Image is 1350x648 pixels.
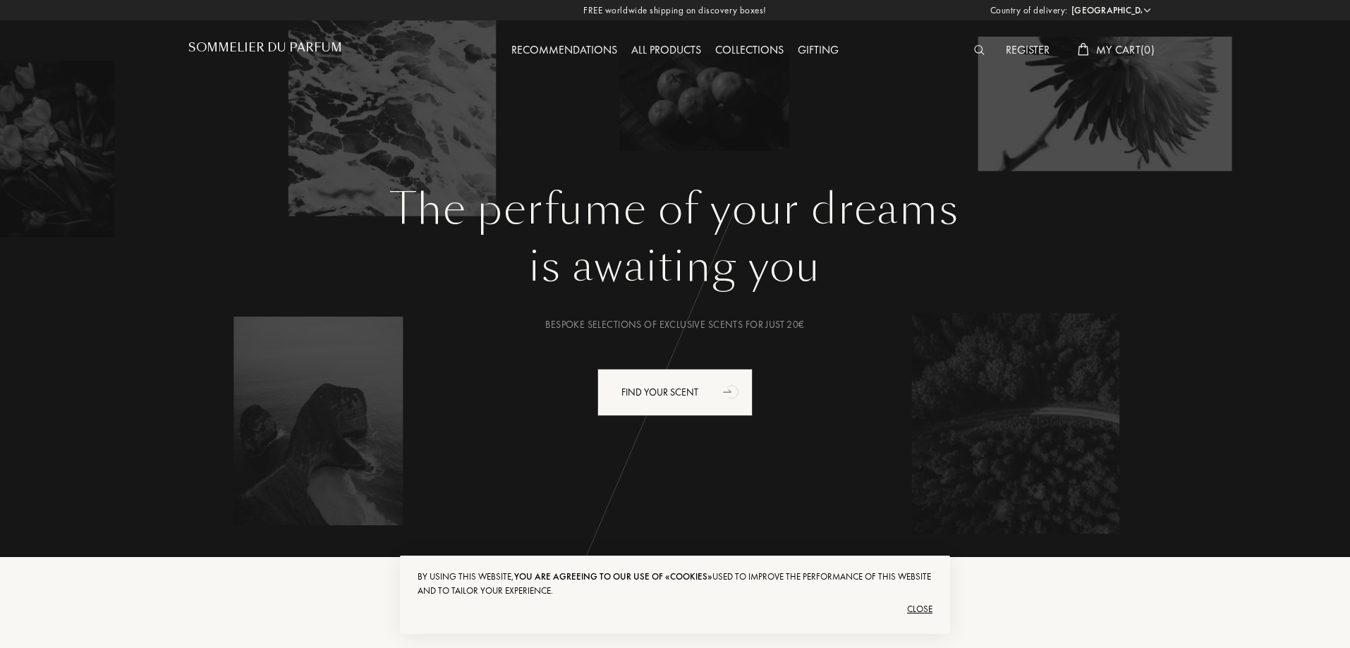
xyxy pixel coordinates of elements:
a: Recommendations [504,42,624,57]
div: By using this website, used to improve the performance of this website and to tailor your experie... [418,570,932,598]
div: All products [624,42,708,60]
div: Recommendations [504,42,624,60]
span: you are agreeing to our use of «cookies» [514,570,712,582]
a: Collections [708,42,791,57]
div: is awaiting you [199,235,1151,298]
div: Collections [708,42,791,60]
a: All products [624,42,708,57]
a: Gifting [791,42,846,57]
h1: The perfume of your dreams [199,184,1151,235]
div: Close [418,598,932,621]
a: Sommelier du Parfum [188,41,342,60]
img: cart_white.svg [1078,43,1089,56]
div: Find your scent [597,369,753,416]
div: Gifting [791,42,846,60]
img: search_icn_white.svg [974,45,985,55]
div: Register [999,42,1057,60]
a: Find your scentanimation [587,369,763,416]
span: My Cart ( 0 ) [1096,42,1155,57]
h1: Sommelier du Parfum [188,41,342,54]
a: Register [999,42,1057,57]
div: Bespoke selections of exclusive scents for just 20€ [199,317,1151,332]
div: animation [718,377,746,405]
span: Country of delivery: [990,4,1068,18]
